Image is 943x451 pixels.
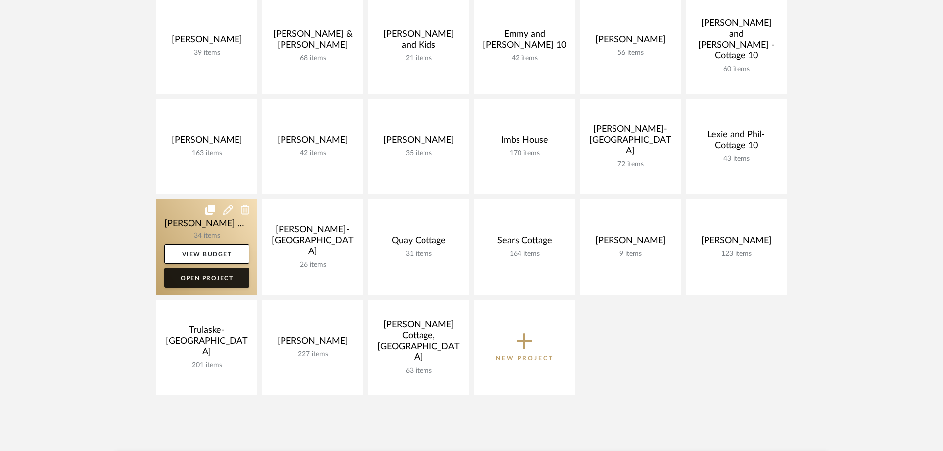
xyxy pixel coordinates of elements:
p: New Project [496,353,554,363]
div: 35 items [376,150,461,158]
div: 21 items [376,54,461,63]
div: [PERSON_NAME] Cottage, [GEOGRAPHIC_DATA] [376,319,461,367]
button: New Project [474,300,575,395]
div: 164 items [482,250,567,258]
a: Open Project [164,268,249,288]
div: 60 items [694,65,779,74]
div: 26 items [270,261,355,269]
div: Emmy and [PERSON_NAME] 10 [482,29,567,54]
div: 163 items [164,150,249,158]
div: [PERSON_NAME] [588,235,673,250]
div: 68 items [270,54,355,63]
div: Imbs House [482,135,567,150]
div: Sears Cottage [482,235,567,250]
div: [PERSON_NAME] [694,235,779,250]
div: 72 items [588,160,673,169]
div: Lexie and Phil-Cottage 10 [694,129,779,155]
div: [PERSON_NAME] and [PERSON_NAME] -Cottage 10 [694,18,779,65]
div: Quay Cottage [376,235,461,250]
div: [PERSON_NAME]-[GEOGRAPHIC_DATA] [270,224,355,261]
div: 39 items [164,49,249,57]
div: [PERSON_NAME] [164,135,249,150]
div: [PERSON_NAME] [270,336,355,351]
div: 42 items [270,150,355,158]
div: 170 items [482,150,567,158]
div: 43 items [694,155,779,163]
div: 227 items [270,351,355,359]
div: 63 items [376,367,461,375]
div: 56 items [588,49,673,57]
div: [PERSON_NAME] [376,135,461,150]
div: [PERSON_NAME] & [PERSON_NAME] [270,29,355,54]
div: 201 items [164,361,249,370]
div: [PERSON_NAME] [270,135,355,150]
div: 42 items [482,54,567,63]
div: 123 items [694,250,779,258]
div: [PERSON_NAME] and Kids [376,29,461,54]
div: [PERSON_NAME] [588,34,673,49]
div: 9 items [588,250,673,258]
div: Trulaske-[GEOGRAPHIC_DATA] [164,325,249,361]
div: [PERSON_NAME]- [GEOGRAPHIC_DATA] [588,124,673,160]
a: View Budget [164,244,249,264]
div: [PERSON_NAME] [164,34,249,49]
div: 31 items [376,250,461,258]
